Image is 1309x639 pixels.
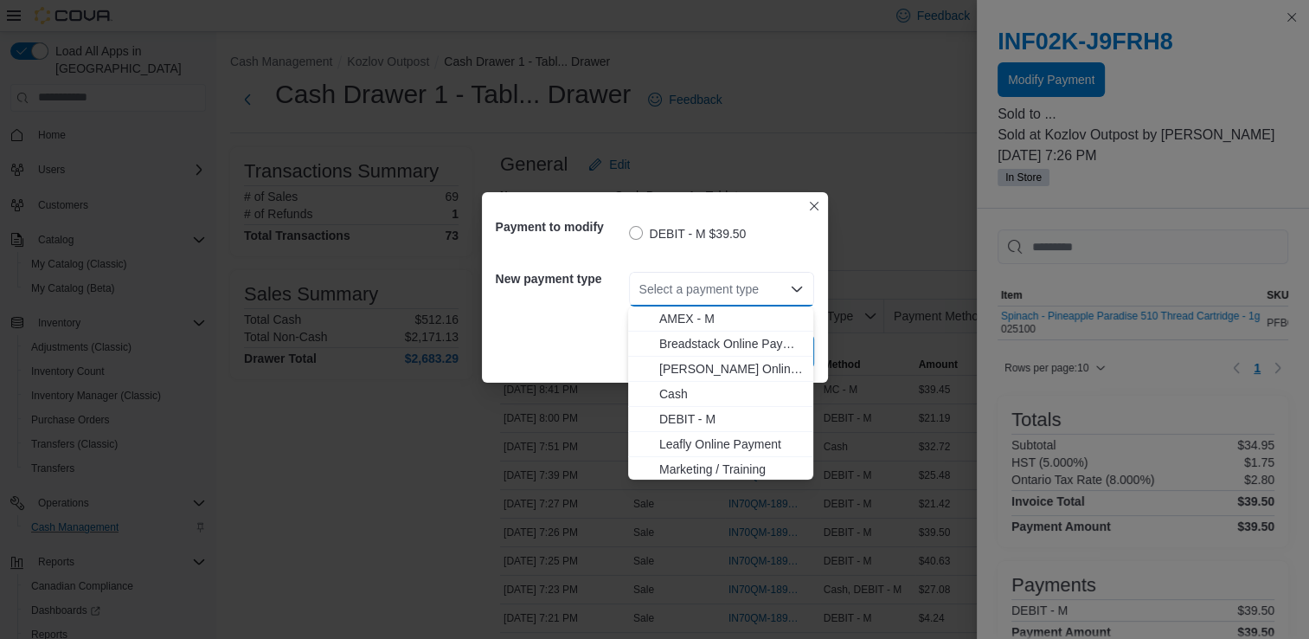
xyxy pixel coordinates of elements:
div: Choose from the following options [628,307,813,583]
button: Closes this modal window [804,196,825,216]
button: Cash [628,382,813,407]
button: Budler Online Payment [628,357,813,382]
span: Leafly Online Payment [659,436,803,453]
span: Cash [659,385,803,403]
span: AMEX - M [659,310,803,327]
h5: New payment type [496,261,626,296]
button: DEBIT - M [628,407,813,432]
h5: Payment to modify [496,210,626,244]
input: Accessible screen reader label [639,279,641,300]
button: Breadstack Online Payment [628,332,813,357]
span: Breadstack Online Payment [659,335,803,352]
span: Marketing / Training [659,461,803,478]
button: Marketing / Training [628,457,813,482]
label: DEBIT - M $39.50 [629,223,747,244]
button: AMEX - M [628,307,813,332]
button: Close list of options [790,282,804,296]
span: [PERSON_NAME] Online Payment [659,360,803,378]
span: DEBIT - M [659,410,803,428]
button: Leafly Online Payment [628,432,813,457]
